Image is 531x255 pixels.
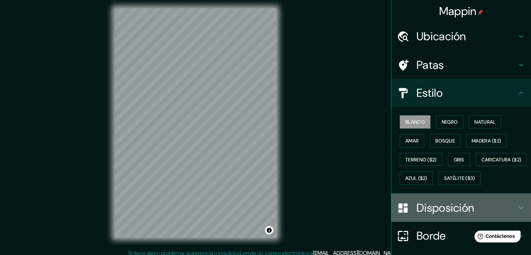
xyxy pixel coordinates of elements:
[416,201,474,215] font: Disposición
[391,194,531,222] div: Disposición
[435,138,455,144] font: Bosque
[400,153,442,166] button: Terreno ($2)
[466,134,507,147] button: Madera ($2)
[405,156,437,163] font: Terreno ($2)
[405,138,419,144] font: Amar
[438,172,481,185] button: Satélite ($3)
[416,86,443,100] font: Estilo
[478,9,483,15] img: pin-icon.png
[469,228,523,247] iframe: Lanzador de widgets de ayuda
[481,156,522,163] font: Caricatura ($2)
[474,119,495,125] font: Natural
[391,22,531,50] div: Ubicación
[416,228,446,243] font: Borde
[444,175,475,182] font: Satélite ($3)
[442,119,458,125] font: Negro
[400,115,430,129] button: Blanco
[472,138,501,144] font: Madera ($2)
[391,79,531,107] div: Estilo
[416,29,466,44] font: Ubicación
[476,153,527,166] button: Caricatura ($2)
[391,51,531,79] div: Patas
[115,8,277,238] canvas: Mapa
[436,115,464,129] button: Negro
[405,175,427,182] font: Azul ($2)
[430,134,460,147] button: Bosque
[416,58,444,72] font: Patas
[454,156,464,163] font: Gris
[439,4,477,19] font: Mappin
[400,134,424,147] button: Amar
[265,226,273,234] button: Activar o desactivar atribución
[405,119,425,125] font: Blanco
[391,222,531,250] div: Borde
[469,115,501,129] button: Natural
[400,172,433,185] button: Azul ($2)
[448,153,470,166] button: Gris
